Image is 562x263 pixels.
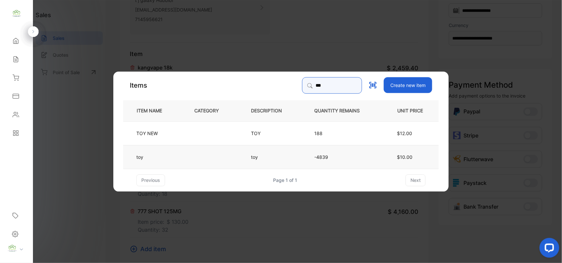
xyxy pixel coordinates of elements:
[136,174,165,186] button: previous
[314,107,370,114] p: QUANTITY REMAINS
[12,9,21,18] img: logo
[7,244,17,253] img: profile
[273,177,297,184] div: Page 1 of 1
[397,154,412,160] span: $10.00
[134,107,173,114] p: ITEM NAME
[534,235,562,263] iframe: LiveChat chat widget
[406,174,426,186] button: next
[194,107,229,114] p: CATEGORY
[251,154,268,161] p: toy
[314,130,370,137] p: 188
[136,154,154,161] p: toy
[392,107,428,114] p: UNIT PRICE
[136,130,158,137] p: TOY NEW
[314,154,370,161] p: -4839
[397,131,412,136] span: $12.00
[251,130,268,137] p: TOY
[384,77,432,93] button: Create new item
[251,107,293,114] p: DESCRIPTION
[130,80,147,90] p: Items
